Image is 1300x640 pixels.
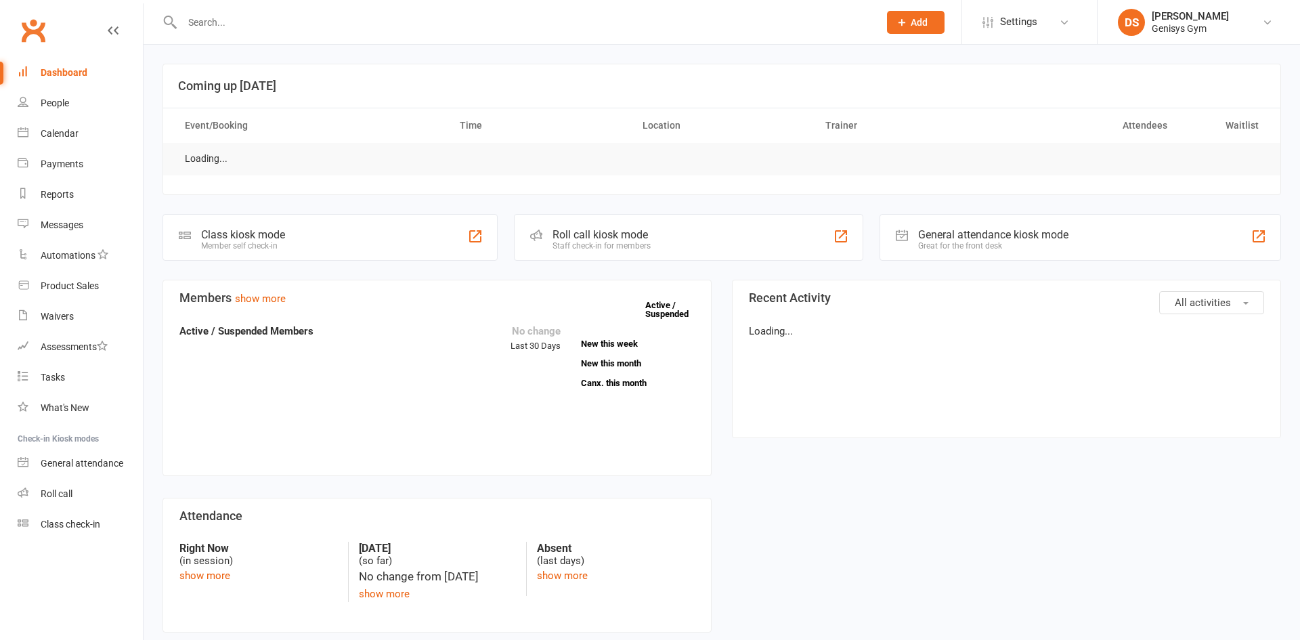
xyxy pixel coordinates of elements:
div: [PERSON_NAME] [1152,10,1229,22]
strong: Active / Suspended Members [179,325,313,337]
a: Messages [18,210,143,240]
input: Search... [178,13,869,32]
a: Reports [18,179,143,210]
th: Time [448,108,630,143]
h3: Coming up [DATE] [178,79,1265,93]
div: Payments [41,158,83,169]
th: Location [630,108,813,143]
div: No change from [DATE] [359,568,517,586]
a: Payments [18,149,143,179]
th: Attendees [996,108,1179,143]
strong: [DATE] [359,542,517,555]
div: Roll call kiosk mode [552,228,651,241]
div: Reports [41,189,74,200]
a: Dashboard [18,58,143,88]
div: DS [1118,9,1145,36]
span: All activities [1175,297,1231,309]
td: Loading... [173,143,240,175]
th: Event/Booking [173,108,448,143]
a: New this week [581,339,695,348]
a: Roll call [18,479,143,509]
h3: Recent Activity [749,291,1264,305]
div: Staff check-in for members [552,241,651,251]
a: show more [537,570,588,582]
div: Great for the front desk [918,241,1068,251]
div: Dashboard [41,67,87,78]
div: Waivers [41,311,74,322]
div: People [41,98,69,108]
a: New this month [581,359,695,368]
strong: Absent [537,542,695,555]
div: Messages [41,219,83,230]
strong: Right Now [179,542,338,555]
div: General attendance kiosk mode [918,228,1068,241]
a: General attendance kiosk mode [18,448,143,479]
a: show more [235,293,286,305]
a: Tasks [18,362,143,393]
div: Class kiosk mode [201,228,285,241]
th: Trainer [813,108,996,143]
a: Class kiosk mode [18,509,143,540]
a: Clubworx [16,14,50,47]
a: Automations [18,240,143,271]
span: Settings [1000,7,1037,37]
div: Assessments [41,341,108,352]
div: What's New [41,402,89,413]
a: show more [359,588,410,600]
a: Product Sales [18,271,143,301]
div: Last 30 Days [511,323,561,354]
a: Assessments [18,332,143,362]
div: Automations [41,250,95,261]
div: (last days) [537,542,695,568]
div: Calendar [41,128,79,139]
div: General attendance [41,458,123,469]
a: show more [179,570,230,582]
div: (so far) [359,542,517,568]
a: Canx. this month [581,379,695,387]
button: Add [887,11,945,34]
a: Calendar [18,119,143,149]
div: (in session) [179,542,338,568]
div: Class check-in [41,519,100,530]
div: Member self check-in [201,241,285,251]
span: Add [911,17,928,28]
div: Roll call [41,488,72,499]
th: Waitlist [1179,108,1271,143]
a: Waivers [18,301,143,332]
div: Product Sales [41,280,99,291]
div: No change [511,323,561,339]
a: What's New [18,393,143,423]
div: Genisys Gym [1152,22,1229,35]
h3: Attendance [179,509,695,523]
button: All activities [1159,291,1264,314]
p: Loading... [749,323,1264,339]
a: People [18,88,143,119]
div: Tasks [41,372,65,383]
h3: Members [179,291,695,305]
a: Active / Suspended [645,291,705,328]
